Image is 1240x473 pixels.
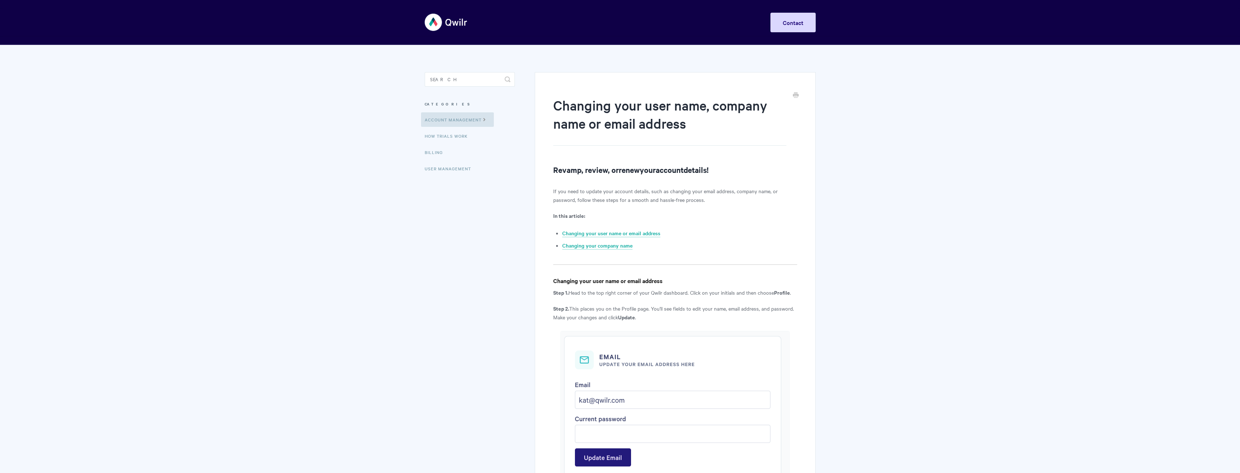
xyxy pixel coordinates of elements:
h3: Categories [425,97,515,111]
p: This places you on the Profile page. You'll see fields to edit your name, email address, and pass... [553,304,797,321]
b: details! [684,165,709,175]
p: Head to the top right corner of your Qwilr dashboard. Click on your initials and then choose . [553,288,797,297]
b: In this article: [553,212,585,219]
h4: Changing your user name or email address [553,276,797,285]
img: Qwilr Help Center [425,9,468,36]
h1: Changing your user name, company name or email address [553,96,786,146]
strong: Step 1. [553,289,568,296]
a: Changing your user name or email address [562,229,660,237]
a: Changing your company name [562,242,632,250]
a: Account Management [421,112,494,127]
strong: Update [618,313,635,321]
b: Revamp, review, or [553,165,619,175]
p: If you need to update your account details, such as changing your email address, company name, or... [553,187,797,204]
a: Print this Article [793,92,799,100]
strong: Step 2. [553,304,569,312]
b: your [640,165,656,175]
strong: Profile [774,289,790,296]
a: User Management [425,161,476,176]
a: Contact [770,13,816,32]
h2: renew account [553,164,797,175]
a: How Trials Work [425,129,473,143]
a: Billing [425,145,448,159]
input: Search [425,72,515,87]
